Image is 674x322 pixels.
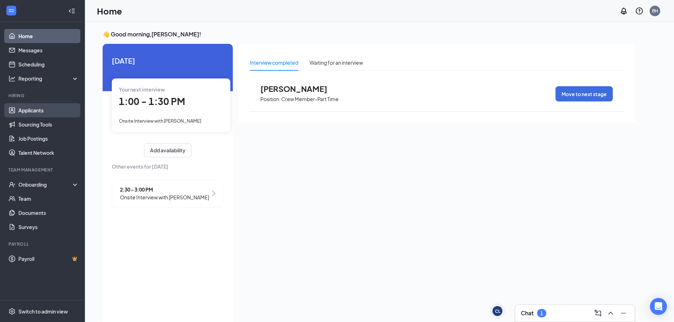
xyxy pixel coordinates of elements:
div: BH [652,8,658,14]
span: Your next interview [119,86,165,93]
h1: Home [97,5,122,17]
h3: Chat [521,309,534,317]
span: Other events for [DATE] [112,163,224,170]
a: Sourcing Tools [18,117,79,131]
a: Documents [18,206,79,220]
div: Onboarding [18,181,73,188]
p: Crew Member-Part Time [281,96,339,103]
a: Talent Network [18,146,79,160]
span: 1:00 - 1:30 PM [119,95,185,107]
div: Open Intercom Messenger [650,298,667,315]
div: Hiring [8,93,77,99]
span: [PERSON_NAME] [260,84,338,93]
span: 2:30 - 3:00 PM [120,186,209,193]
div: Waiting for an interview [310,59,363,66]
button: Minimize [618,308,629,319]
h3: 👋 Good morning, [PERSON_NAME] ! [103,30,635,38]
span: Onsite Interview with [PERSON_NAME] [120,193,209,201]
div: 1 [540,310,543,316]
button: ChevronUp [605,308,616,319]
div: CL [495,308,500,314]
a: Applicants [18,103,79,117]
span: Onsite Interview with [PERSON_NAME] [119,118,201,124]
a: Messages [18,43,79,57]
div: Switch to admin view [18,308,68,315]
svg: Settings [8,308,16,315]
svg: Collapse [68,7,75,14]
a: PayrollCrown [18,252,79,266]
a: Scheduling [18,57,79,71]
div: Reporting [18,75,79,82]
button: Move to next stage [555,86,613,101]
a: Home [18,29,79,43]
svg: ChevronUp [606,309,615,317]
span: [DATE] [112,55,224,66]
svg: ComposeMessage [594,309,602,317]
svg: WorkstreamLogo [8,7,15,14]
svg: Minimize [619,309,628,317]
svg: Analysis [8,75,16,82]
a: Team [18,192,79,206]
svg: Notifications [620,7,628,15]
div: Interview completed [250,59,298,66]
svg: QuestionInfo [635,7,644,15]
button: ComposeMessage [592,308,604,319]
div: Team Management [8,167,77,173]
div: Payroll [8,241,77,247]
button: Add availability [144,143,191,157]
p: Position: [260,96,281,103]
svg: UserCheck [8,181,16,188]
a: Job Postings [18,131,79,146]
a: Surveys [18,220,79,234]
